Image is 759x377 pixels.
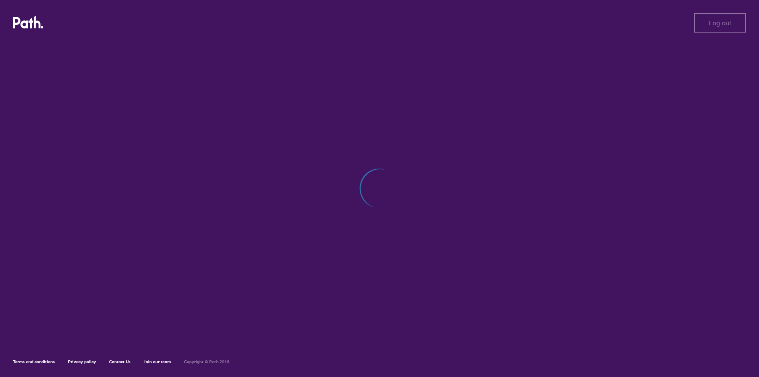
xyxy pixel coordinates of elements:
h6: Copyright © Path 2018 [184,359,230,364]
a: Contact Us [109,359,131,364]
a: Join our team [144,359,171,364]
span: Log out [709,19,731,26]
a: Terms and conditions [13,359,55,364]
a: Privacy policy [68,359,96,364]
button: Log out [694,13,746,33]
